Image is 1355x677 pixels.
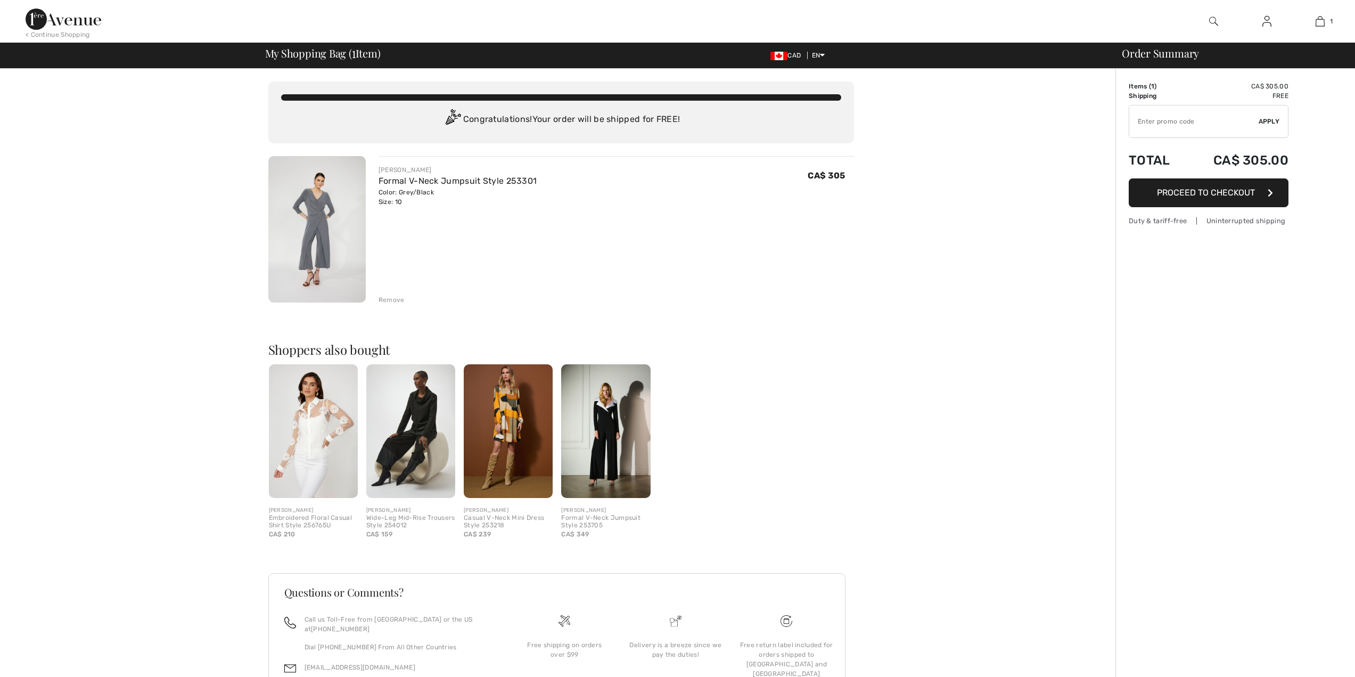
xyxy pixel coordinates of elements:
div: Embroidered Floral Casual Shirt Style 256765U [269,515,358,529]
img: Free shipping on orders over $99 [781,615,792,627]
img: search the website [1209,15,1218,28]
button: Proceed to Checkout [1129,178,1288,207]
span: Proceed to Checkout [1157,187,1255,198]
span: CAD [770,52,805,59]
div: Congratulations! Your order will be shipped for FREE! [281,109,841,130]
td: Shipping [1129,91,1185,101]
img: Free shipping on orders over $99 [559,615,570,627]
input: Promo code [1129,105,1259,137]
td: Items ( ) [1129,81,1185,91]
img: email [284,663,296,674]
img: Formal V-Neck Jumpsuit Style 253705 [561,364,650,498]
img: Casual V-Neck Mini Dress Style 253218 [464,364,553,498]
img: Delivery is a breeze since we pay the duties! [670,615,681,627]
td: Free [1185,91,1288,101]
div: Formal V-Neck Jumpsuit Style 253705 [561,515,650,529]
span: CA$ 239 [464,531,491,538]
span: 1 [352,45,356,59]
td: CA$ 305.00 [1185,81,1288,91]
span: CA$ 349 [561,531,589,538]
div: [PERSON_NAME] [561,507,650,515]
img: Formal V-Neck Jumpsuit Style 253301 [268,156,366,303]
div: Free shipping on orders over $99 [518,640,611,659]
div: Color: Grey/Black Size: 10 [379,187,537,207]
img: Embroidered Floral Casual Shirt Style 256765U [269,364,358,498]
span: 1 [1151,83,1154,90]
a: 1 [1294,15,1346,28]
img: call [284,617,296,629]
div: [PERSON_NAME] [269,507,358,515]
img: Congratulation2.svg [442,109,463,130]
img: My Bag [1316,15,1325,28]
span: 1 [1330,17,1333,26]
a: Formal V-Neck Jumpsuit Style 253301 [379,176,537,186]
div: Delivery is a breeze since we pay the duties! [629,640,722,659]
h3: Questions or Comments? [284,587,830,598]
p: Call us Toll-Free from [GEOGRAPHIC_DATA] or the US at [305,615,497,634]
span: CA$ 210 [269,531,295,538]
div: < Continue Shopping [26,30,90,39]
img: My Info [1262,15,1271,28]
div: Casual V-Neck Mini Dress Style 253218 [464,515,553,529]
div: Wide-Leg Mid-Rise Trousers Style 254012 [366,515,455,529]
div: Duty & tariff-free | Uninterrupted shipping [1129,216,1288,226]
span: My Shopping Bag ( Item) [265,48,381,59]
h2: Shoppers also bought [268,343,854,356]
a: [PHONE_NUMBER] [311,625,369,633]
td: CA$ 305.00 [1185,142,1288,178]
div: [PERSON_NAME] [379,165,537,175]
td: Total [1129,142,1185,178]
a: Sign In [1254,15,1280,28]
span: CA$ 159 [366,531,392,538]
img: Wide-Leg Mid-Rise Trousers Style 254012 [366,364,455,498]
div: Remove [379,295,405,305]
img: Canadian Dollar [770,52,787,60]
span: Apply [1259,117,1280,126]
div: [PERSON_NAME] [366,507,455,515]
p: Dial [PHONE_NUMBER] From All Other Countries [305,642,497,652]
div: [PERSON_NAME] [464,507,553,515]
div: Order Summary [1109,48,1349,59]
a: [EMAIL_ADDRESS][DOMAIN_NAME] [305,664,415,671]
span: CA$ 305 [808,170,845,181]
span: EN [812,52,825,59]
img: 1ère Avenue [26,9,101,30]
